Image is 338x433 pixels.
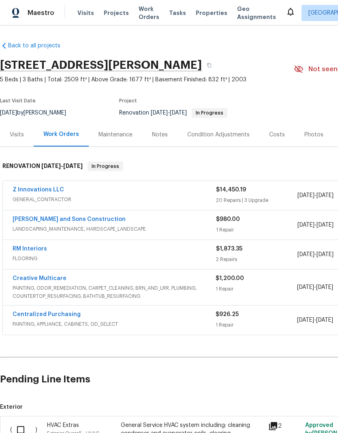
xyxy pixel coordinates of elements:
span: [DATE] [170,110,187,116]
span: $14,450.19 [216,187,246,193]
h6: RENOVATION [2,161,83,171]
span: [DATE] [63,163,83,169]
span: - [297,316,333,324]
div: 20 Repairs | 3 Upgrade [216,196,297,204]
a: [PERSON_NAME] and Sons Construction [13,216,126,222]
div: Costs [269,131,285,139]
span: Maestro [28,9,54,17]
span: Project [119,98,137,103]
span: [DATE] [317,193,334,198]
span: - [41,163,83,169]
span: [DATE] [297,222,314,228]
span: - [297,221,334,229]
span: HVAC Extras [47,422,79,428]
span: Work Orders [139,5,159,21]
span: $1,200.00 [216,276,244,281]
span: LANDSCAPING_MAINTENANCE, HARDSCAPE_LANDSCAPE [13,225,216,233]
div: 1 Repair [216,226,297,234]
button: Copy Address [202,58,216,72]
span: Projects [104,9,129,17]
span: [DATE] [297,317,314,323]
span: $980.00 [216,216,240,222]
span: - [297,191,334,200]
span: $926.25 [216,312,239,317]
span: Properties [196,9,227,17]
span: $1,873.35 [216,246,242,252]
span: FLOORING [13,255,216,263]
span: Tasks [169,10,186,16]
span: Visits [77,9,94,17]
a: Creative Multicare [13,276,66,281]
span: Renovation [119,110,227,116]
div: 2 Repairs [216,255,297,263]
span: [DATE] [316,317,333,323]
div: Notes [152,131,168,139]
span: [DATE] [41,163,61,169]
div: Photos [304,131,323,139]
div: Visits [10,131,24,139]
span: [DATE] [297,193,314,198]
span: GENERAL_CONTRACTOR [13,195,216,204]
span: PAINTING, ODOR_REMEDIATION, CARPET_CLEANING, BRN_AND_LRR, PLUMBING, COUNTERTOP_RESURFACING, BATHT... [13,284,216,300]
div: 1 Repair [216,321,297,329]
div: 1 Repair [216,285,297,293]
a: Centralized Purchasing [13,312,81,317]
a: Z Innovations LLC [13,187,64,193]
div: Maintenance [98,131,133,139]
div: Work Orders [43,130,79,138]
span: [DATE] [316,284,333,290]
div: 2 [268,421,300,431]
span: [DATE] [317,222,334,228]
span: [DATE] [297,252,314,257]
span: [DATE] [297,284,314,290]
span: Geo Assignments [237,5,276,21]
span: - [151,110,187,116]
span: [DATE] [151,110,168,116]
span: In Progress [88,162,122,170]
span: - [297,283,333,291]
span: [DATE] [317,252,334,257]
span: In Progress [193,110,227,115]
span: - [297,250,334,259]
div: Condition Adjustments [187,131,250,139]
a: RM Interiors [13,246,47,252]
span: PAINTING, APPLIANCE, CABINETS, OD_SELECT [13,320,216,328]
